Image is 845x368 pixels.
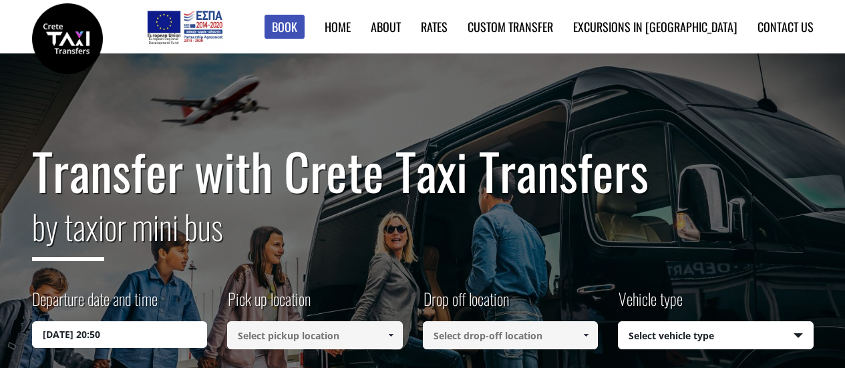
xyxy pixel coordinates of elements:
h1: Transfer with Crete Taxi Transfers [32,143,814,199]
input: Select drop-off location [423,321,599,349]
span: Select vehicle type [619,322,813,350]
span: by taxi [32,201,104,261]
a: Excursions in [GEOGRAPHIC_DATA] [573,18,737,35]
a: Show All Items [575,321,597,349]
a: Home [325,18,351,35]
h2: or mini bus [32,199,814,271]
a: Book [265,15,305,39]
input: Select pickup location [227,321,403,349]
img: Crete Taxi Transfers | Safe Taxi Transfer Services from to Heraklion Airport, Chania Airport, Ret... [32,3,103,74]
label: Pick up location [227,287,311,321]
a: Crete Taxi Transfers | Safe Taxi Transfer Services from to Heraklion Airport, Chania Airport, Ret... [32,30,103,44]
a: Rates [421,18,448,35]
a: Custom Transfer [468,18,553,35]
a: Contact us [757,18,814,35]
img: e-bannersEUERDF180X90.jpg [145,7,224,47]
a: Show All Items [379,321,401,349]
a: About [371,18,401,35]
label: Departure date and time [32,287,158,321]
label: Drop off location [423,287,509,321]
label: Vehicle type [618,287,683,321]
